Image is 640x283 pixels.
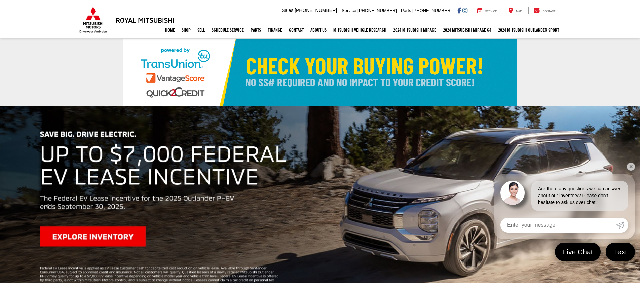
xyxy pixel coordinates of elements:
[472,7,502,14] a: Service
[457,8,461,13] a: Facebook: Click to visit our Facebook page
[500,181,525,205] img: Agent profile photo
[330,22,390,38] a: Mitsubishi Vehicle Research
[560,247,596,256] span: Live Chat
[531,181,628,211] div: Are there any questions we can answer about our inventory? Please don't hesitate to ask us over c...
[342,8,356,13] span: Service
[495,22,562,38] a: 2024 Mitsubishi Outlander SPORT
[542,10,555,13] span: Contact
[485,10,497,13] span: Service
[162,22,178,38] a: Home
[247,22,264,38] a: Parts: Opens in a new tab
[412,8,452,13] span: [PHONE_NUMBER]
[178,22,194,38] a: Shop
[357,8,397,13] span: [PHONE_NUMBER]
[616,218,628,233] a: Submit
[78,7,108,33] img: Mitsubishi
[116,16,175,24] h3: Royal Mitsubishi
[401,8,411,13] span: Parts
[555,243,601,261] a: Live Chat
[286,22,307,38] a: Contact
[528,7,561,14] a: Contact
[462,8,467,13] a: Instagram: Click to visit our Instagram page
[610,247,630,256] span: Text
[264,22,286,38] a: Finance
[390,22,440,38] a: 2024 Mitsubishi Mirage
[281,8,293,13] span: Sales
[123,39,517,106] img: Check Your Buying Power
[208,22,247,38] a: Schedule Service: Opens in a new tab
[503,7,527,14] a: Map
[440,22,495,38] a: 2024 Mitsubishi Mirage G4
[295,8,337,13] span: [PHONE_NUMBER]
[500,218,616,233] input: Enter your message
[194,22,208,38] a: Sell
[516,10,522,13] span: Map
[307,22,330,38] a: About Us
[606,243,635,261] a: Text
